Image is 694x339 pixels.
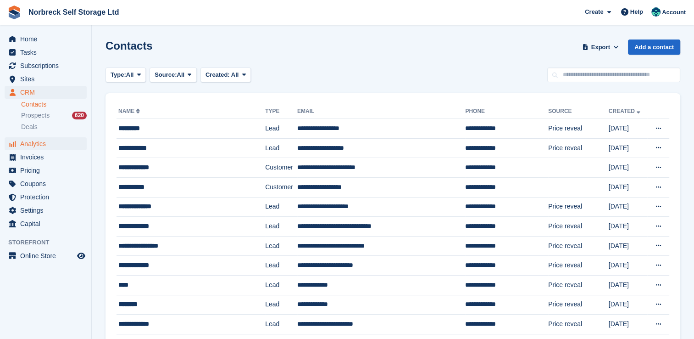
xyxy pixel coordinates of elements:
a: Name [118,108,142,114]
td: Price reveal [548,315,609,334]
td: [DATE] [609,119,647,139]
span: Type: [111,70,126,79]
img: stora-icon-8386f47178a22dfd0bd8f6a31ec36ba5ce8667c1dd55bd0f319d3a0aa187defe.svg [7,6,21,19]
td: Lead [265,315,297,334]
td: Customer [265,177,297,197]
td: Lead [265,256,297,276]
a: Norbreck Self Storage Ltd [25,5,122,20]
span: Export [591,43,610,52]
a: menu [5,137,87,150]
td: [DATE] [609,138,647,158]
span: Subscriptions [20,59,75,72]
td: Lead [265,295,297,315]
span: Help [630,7,643,17]
a: menu [5,249,87,262]
span: Deals [21,123,38,131]
td: Price reveal [548,197,609,217]
td: Price reveal [548,256,609,276]
span: Analytics [20,137,75,150]
button: Created: All [200,68,251,83]
a: menu [5,204,87,217]
td: Lead [265,275,297,295]
td: Price reveal [548,236,609,256]
span: All [177,70,185,79]
img: Sally King [651,7,661,17]
span: Pricing [20,164,75,177]
td: [DATE] [609,177,647,197]
th: Type [265,104,297,119]
span: Online Store [20,249,75,262]
span: Coupons [20,177,75,190]
td: [DATE] [609,158,647,178]
span: Settings [20,204,75,217]
a: menu [5,33,87,45]
a: menu [5,73,87,85]
div: 620 [72,112,87,119]
span: Invoices [20,151,75,164]
td: [DATE] [609,217,647,237]
td: Lead [265,197,297,217]
a: Prospects 620 [21,111,87,120]
th: Phone [465,104,548,119]
button: Source: All [150,68,197,83]
td: Lead [265,236,297,256]
a: Created [609,108,642,114]
button: Type: All [105,68,146,83]
td: [DATE] [609,256,647,276]
td: Lead [265,217,297,237]
a: menu [5,59,87,72]
th: Source [548,104,609,119]
span: Tasks [20,46,75,59]
span: CRM [20,86,75,99]
td: [DATE] [609,275,647,295]
span: Created: [205,71,230,78]
span: All [231,71,239,78]
span: Prospects [21,111,50,120]
td: Price reveal [548,295,609,315]
span: Account [662,8,686,17]
td: Lead [265,138,297,158]
a: menu [5,164,87,177]
span: Protection [20,191,75,203]
span: Source: [155,70,177,79]
td: Price reveal [548,138,609,158]
a: menu [5,177,87,190]
td: [DATE] [609,315,647,334]
h1: Contacts [105,40,153,52]
td: Lead [265,119,297,139]
span: Create [585,7,603,17]
a: Preview store [76,250,87,261]
span: Sites [20,73,75,85]
td: Price reveal [548,217,609,237]
span: Home [20,33,75,45]
a: menu [5,86,87,99]
a: menu [5,46,87,59]
td: Customer [265,158,297,178]
a: menu [5,151,87,164]
a: Deals [21,122,87,132]
a: Add a contact [628,40,680,55]
td: Price reveal [548,119,609,139]
a: menu [5,217,87,230]
span: Capital [20,217,75,230]
td: [DATE] [609,197,647,217]
span: Storefront [8,238,91,247]
td: [DATE] [609,295,647,315]
th: Email [297,104,465,119]
span: All [126,70,134,79]
button: Export [580,40,621,55]
a: menu [5,191,87,203]
td: Price reveal [548,275,609,295]
a: Contacts [21,100,87,109]
td: [DATE] [609,236,647,256]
